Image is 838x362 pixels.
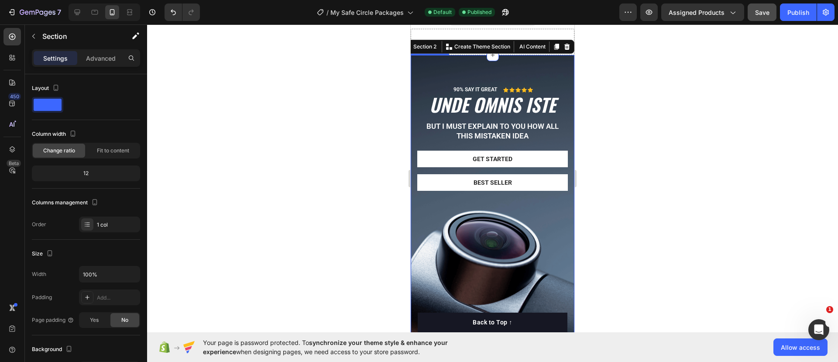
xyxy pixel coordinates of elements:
span: 1 [826,306,833,313]
div: Columns management [32,197,100,209]
div: Order [32,221,46,228]
p: Advanced [86,54,116,63]
span: Yes [90,316,99,324]
div: Layout [32,83,61,94]
p: 7 [57,7,61,17]
span: Change ratio [43,147,75,155]
div: Column width [32,128,78,140]
p: Section [42,31,114,41]
input: Auto [79,266,140,282]
div: Undo/Redo [165,3,200,21]
span: Your page is password protected. To when designing pages, we need access to your store password. [203,338,482,356]
span: Assigned Products [669,8,725,17]
div: 1 col [97,221,138,229]
span: No [121,316,128,324]
p: Settings [43,54,68,63]
button: Save [748,3,776,21]
button: Publish [780,3,817,21]
iframe: Design area [411,24,574,332]
div: Padding [32,293,52,301]
span: Published [467,8,491,16]
div: Width [32,270,46,278]
span: Fit to content [97,147,129,155]
div: 450 [8,93,21,100]
div: Add... [97,294,138,302]
div: Publish [787,8,809,17]
span: My Safe Circle Packages [330,8,404,17]
button: 7 [3,3,65,21]
iframe: Intercom live chat [808,319,829,340]
div: Background [32,344,74,355]
button: Assigned Products [661,3,744,21]
div: Beta [7,160,21,167]
span: / [326,8,329,17]
div: Size [32,248,55,260]
span: synchronize your theme style & enhance your experience [203,339,448,355]
span: Save [755,9,769,16]
div: Page padding [32,316,74,324]
span: Default [433,8,452,16]
div: 12 [34,167,138,179]
span: Allow access [781,343,820,352]
button: Allow access [773,338,828,356]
